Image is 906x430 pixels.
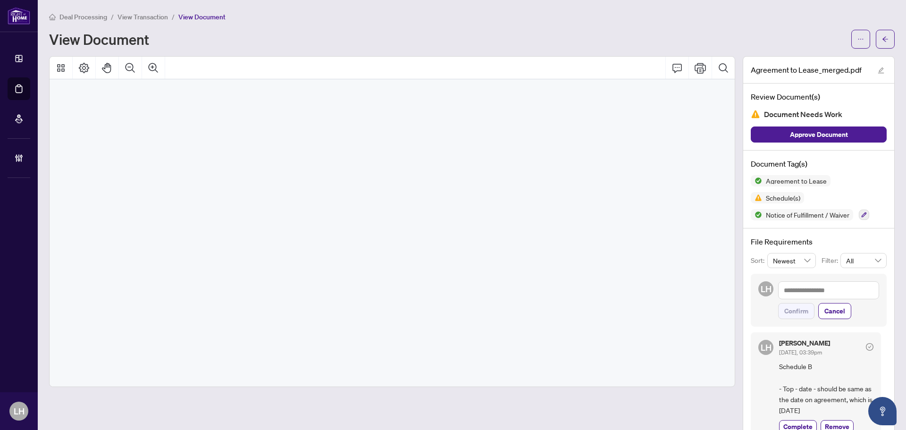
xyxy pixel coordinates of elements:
[790,127,848,142] span: Approve Document
[751,255,767,266] p: Sort:
[49,14,56,20] span: home
[882,36,889,42] span: arrow-left
[779,340,830,346] h5: [PERSON_NAME]
[764,108,842,121] span: Document Needs Work
[779,361,873,416] span: Schedule B - Top - date - should be same as the date on agreement, which is [DATE]
[178,13,226,21] span: View Document
[778,303,814,319] button: Confirm
[49,32,149,47] h1: View Document
[751,236,887,247] h4: File Requirements
[751,209,762,220] img: Status Icon
[172,11,175,22] li: /
[751,64,862,76] span: Agreement to Lease_merged.pdf
[878,67,884,74] span: edit
[14,405,25,418] span: LH
[751,175,762,186] img: Status Icon
[868,397,897,425] button: Open asap
[779,349,822,356] span: [DATE], 03:39pm
[761,282,772,295] span: LH
[111,11,114,22] li: /
[846,253,881,268] span: All
[751,110,760,119] img: Document Status
[751,126,887,143] button: Approve Document
[751,192,762,203] img: Status Icon
[857,36,864,42] span: ellipsis
[751,158,887,169] h4: Document Tag(s)
[762,211,853,218] span: Notice of Fulfillment / Waiver
[59,13,107,21] span: Deal Processing
[762,177,830,184] span: Agreement to Lease
[8,7,30,25] img: logo
[818,303,851,319] button: Cancel
[866,343,873,351] span: check-circle
[751,91,887,102] h4: Review Document(s)
[822,255,840,266] p: Filter:
[824,304,845,319] span: Cancel
[761,341,772,354] span: LH
[762,194,804,201] span: Schedule(s)
[117,13,168,21] span: View Transaction
[773,253,811,268] span: Newest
